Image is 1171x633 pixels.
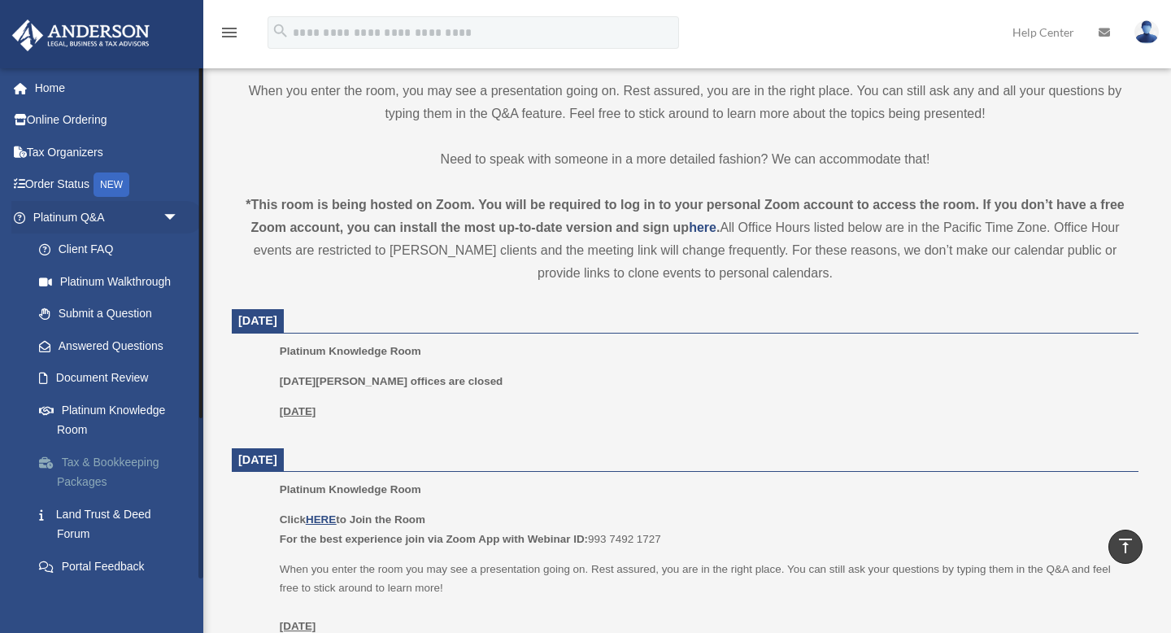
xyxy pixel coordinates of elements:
[246,198,1124,234] strong: *This room is being hosted on Zoom. You will be required to log in to your personal Zoom account ...
[23,330,203,362] a: Answered Questions
[7,20,155,51] img: Anderson Advisors Platinum Portal
[94,172,129,197] div: NEW
[220,23,239,42] i: menu
[306,513,336,526] a: HERE
[11,201,203,234] a: Platinum Q&Aarrow_drop_down
[23,298,203,330] a: Submit a Question
[232,148,1138,171] p: Need to speak with someone in a more detailed fashion? We can accommodate that!
[23,234,203,266] a: Client FAQ
[280,513,425,526] b: Click to Join the Room
[11,136,203,168] a: Tax Organizers
[280,375,503,387] b: [DATE][PERSON_NAME] offices are closed
[280,405,316,417] u: [DATE]
[1116,536,1135,556] i: vertical_align_top
[11,104,203,137] a: Online Ordering
[23,394,195,446] a: Platinum Knowledge Room
[232,194,1138,285] div: All Office Hours listed below are in the Pacific Time Zone. Office Hour events are restricted to ...
[280,510,1127,548] p: 993 7492 1727
[23,550,203,583] a: Portal Feedback
[1108,530,1143,564] a: vertical_align_top
[232,80,1138,125] p: When you enter the room, you may see a presentation going on. Rest assured, you are in the right ...
[280,345,421,357] span: Platinum Knowledge Room
[280,620,316,632] u: [DATE]
[163,201,195,234] span: arrow_drop_down
[11,72,203,104] a: Home
[272,22,289,40] i: search
[23,362,203,395] a: Document Review
[1134,20,1159,44] img: User Pic
[23,498,203,550] a: Land Trust & Deed Forum
[238,314,277,327] span: [DATE]
[11,168,203,202] a: Order StatusNEW
[716,220,720,234] strong: .
[238,453,277,466] span: [DATE]
[220,28,239,42] a: menu
[689,220,716,234] a: here
[23,446,203,498] a: Tax & Bookkeeping Packages
[280,533,588,545] b: For the best experience join via Zoom App with Webinar ID:
[23,265,203,298] a: Platinum Walkthrough
[280,483,421,495] span: Platinum Knowledge Room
